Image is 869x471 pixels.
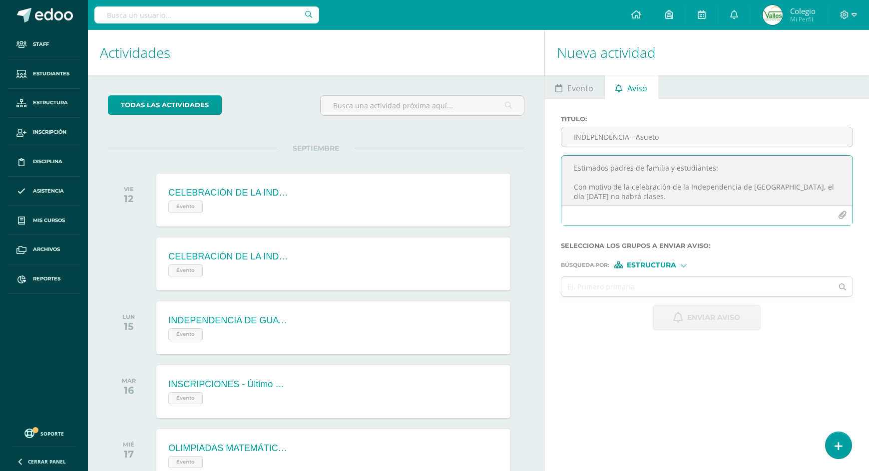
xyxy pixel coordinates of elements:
[33,187,64,195] span: Asistencia
[33,245,60,253] span: Archivos
[12,426,76,440] a: Soporte
[33,99,68,107] span: Estructura
[122,384,136,396] div: 16
[8,118,80,147] a: Inscripción
[33,158,62,166] span: Disciplina
[8,30,80,59] a: Staff
[124,193,134,205] div: 12
[33,217,65,225] span: Mis cursos
[33,40,49,48] span: Staff
[100,30,532,75] h1: Actividades
[8,264,80,294] a: Reportes
[168,456,203,468] span: Evento
[40,430,64,437] span: Soporte
[33,275,60,283] span: Reportes
[561,115,853,123] label: Titulo :
[33,128,66,136] span: Inscripción
[763,5,783,25] img: 6662caab5368120307d9ba51037d29bc.png
[567,76,593,100] span: Evento
[627,262,676,268] span: Estructura
[108,95,222,115] a: todas las Actividades
[561,127,853,147] input: Titulo
[687,305,740,330] span: Enviar aviso
[605,75,658,99] a: Aviso
[33,70,69,78] span: Estudiantes
[168,264,203,276] span: Evento
[28,458,66,465] span: Cerrar panel
[123,448,134,460] div: 17
[122,320,135,332] div: 15
[8,177,80,206] a: Asistencia
[277,144,355,153] span: SEPTIEMBRE
[8,206,80,235] a: Mis cursos
[8,235,80,264] a: Archivos
[168,315,288,326] div: INDEPENDENCIA DE GUATEMALA - Asueto
[168,328,203,340] span: Evento
[8,59,80,89] a: Estudiantes
[321,96,524,115] input: Busca una actividad próxima aquí...
[790,6,816,16] span: Colegio
[653,305,761,330] button: Enviar aviso
[545,75,604,99] a: Evento
[790,15,816,23] span: Mi Perfil
[168,201,203,213] span: Evento
[557,30,857,75] h1: Nueva actividad
[627,76,647,100] span: Aviso
[8,147,80,177] a: Disciplina
[8,89,80,118] a: Estructura
[561,156,853,206] textarea: Estimados padres de familia y estudiantes: Con motivo de la celebración de la Independencia de [G...
[561,242,853,249] label: Selecciona los grupos a enviar aviso :
[168,392,203,404] span: Evento
[561,277,833,296] input: Ej. Primero primaria
[168,251,288,262] div: CELEBRACIÓN DE LA INDEPENDENCIA
[122,313,135,320] div: LUN
[614,261,689,268] div: [object Object]
[94,6,319,23] input: Busca un usuario...
[122,377,136,384] div: MAR
[168,379,288,390] div: INSCRIPCIONES - Último día para realizar el proceso de Reinscripción ORDINARIA
[123,441,134,448] div: MIÉ
[124,186,134,193] div: VIE
[168,443,288,454] div: OLIMPIADAS MATEMÁTICAS - Segunda Ronda
[561,262,609,268] span: Búsqueda por :
[168,188,288,198] div: CELEBRACIÓN DE LA INDEPENDENCIA - Asiste todo el colegio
